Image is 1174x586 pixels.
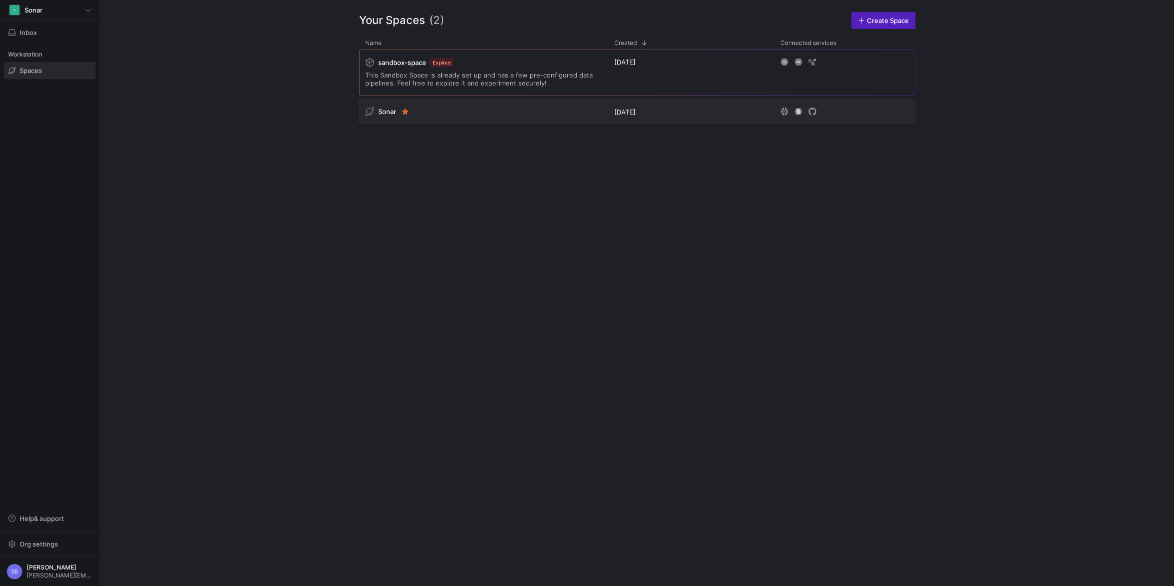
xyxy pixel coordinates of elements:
a: Spaces [4,62,96,79]
a: Org settings [4,541,96,549]
span: Your Spaces [359,12,425,29]
span: Help & support [20,514,64,522]
span: Org settings [20,540,58,548]
div: Press SPACE to select this row. [359,49,915,99]
span: Expired [430,58,453,66]
span: [DATE] [614,58,636,66]
button: SB[PERSON_NAME][PERSON_NAME][EMAIL_ADDRESS][DOMAIN_NAME] [4,561,96,582]
span: Sonar [378,107,396,115]
div: SB [7,563,23,579]
span: Created [614,39,637,46]
button: Help& support [4,510,96,527]
div: Press SPACE to select this row. [359,99,915,127]
span: [PERSON_NAME] [27,564,93,571]
span: Inbox [20,28,37,36]
div: Workstation [4,47,96,62]
a: Create Space [851,12,915,29]
span: Create Space [867,16,909,24]
button: Inbox [4,24,96,41]
span: (2) [429,12,444,29]
span: Spaces [20,66,42,74]
div: S [10,5,20,15]
span: Connected services [780,39,836,46]
span: sandbox-space [378,58,426,66]
span: Name [365,39,382,46]
span: [PERSON_NAME][EMAIL_ADDRESS][DOMAIN_NAME] [27,572,93,579]
span: This Sandbox Space is already set up and has a few pre-configured data pipelines. Feel free to ex... [365,71,602,87]
span: Sonar [25,6,43,14]
span: [DATE] [614,108,636,116]
button: Org settings [4,535,96,552]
